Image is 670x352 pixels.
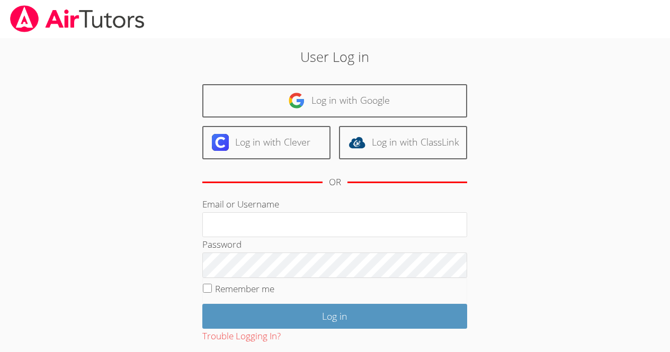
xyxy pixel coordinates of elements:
a: Log in with Clever [202,126,330,159]
label: Remember me [215,283,274,295]
button: Trouble Logging In? [202,329,281,344]
label: Password [202,238,242,250]
div: OR [329,175,341,190]
a: Log in with ClassLink [339,126,467,159]
img: clever-logo-6eab21bc6e7a338710f1a6ff85c0baf02591cd810cc4098c63d3a4b26e2feb20.svg [212,134,229,151]
label: Email or Username [202,198,279,210]
a: Log in with Google [202,84,467,118]
img: classlink-logo-d6bb404cc1216ec64c9a2012d9dc4662098be43eaf13dc465df04b49fa7ab582.svg [349,134,365,151]
h2: User Log in [154,47,516,67]
img: google-logo-50288ca7cdecda66e5e0955fdab243c47b7ad437acaf1139b6f446037453330a.svg [288,92,305,109]
img: airtutors_banner-c4298cdbf04f3fff15de1276eac7730deb9818008684d7c2e4769d2f7ddbe033.png [9,5,146,32]
input: Log in [202,304,467,329]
